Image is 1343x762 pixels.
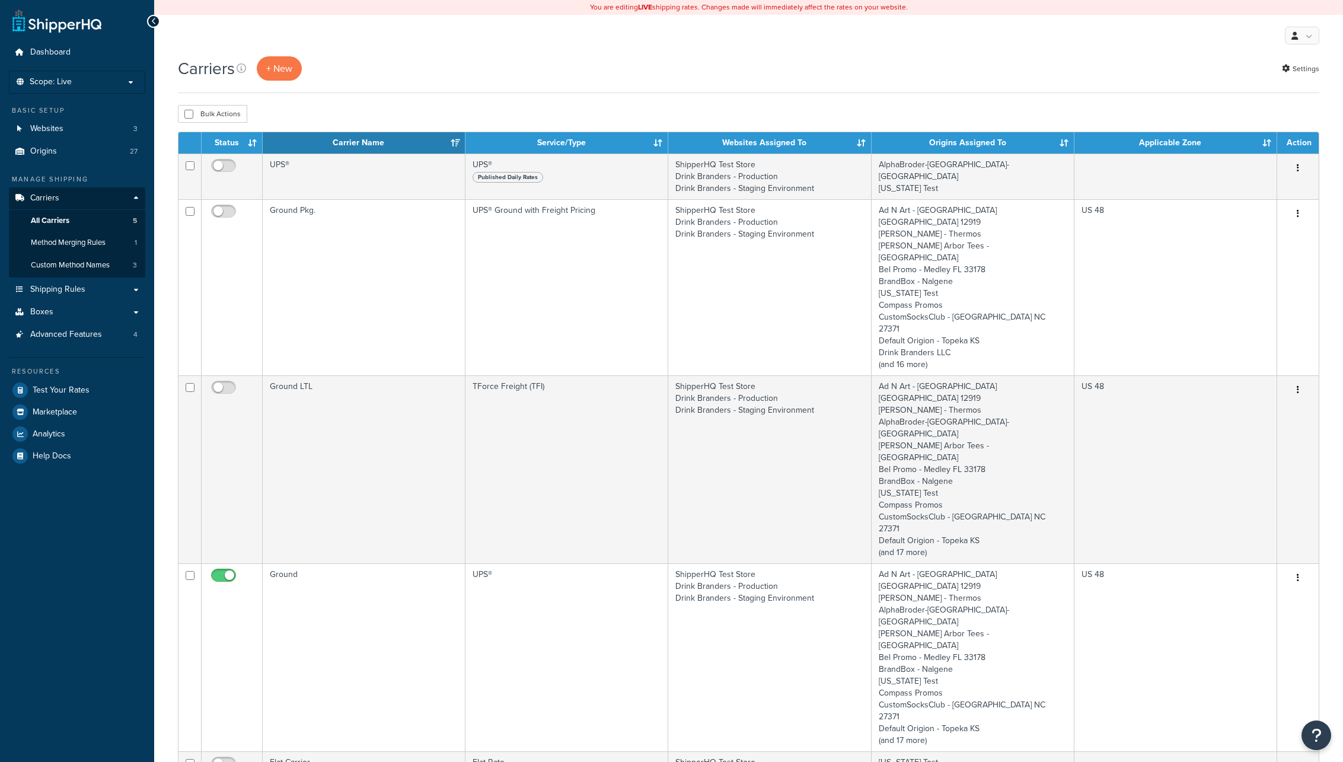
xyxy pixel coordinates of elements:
[872,199,1074,375] td: Ad N Art - [GEOGRAPHIC_DATA] [GEOGRAPHIC_DATA] 12919 [PERSON_NAME] - Thermos [PERSON_NAME] Arbor ...
[872,375,1074,563] td: Ad N Art - [GEOGRAPHIC_DATA] [GEOGRAPHIC_DATA] 12919 [PERSON_NAME] - Thermos AlphaBroder-[GEOGRAP...
[9,118,145,140] li: Websites
[33,451,71,461] span: Help Docs
[178,105,247,123] button: Bulk Actions
[465,132,668,154] th: Service/Type: activate to sort column ascending
[133,260,137,270] span: 3
[668,132,872,154] th: Websites Assigned To: activate to sort column ascending
[9,401,145,423] a: Marketplace
[9,366,145,377] div: Resources
[30,307,53,317] span: Boxes
[9,279,145,301] a: Shipping Rules
[33,407,77,417] span: Marketplace
[9,174,145,184] div: Manage Shipping
[263,563,465,751] td: Ground
[872,132,1074,154] th: Origins Assigned To: activate to sort column ascending
[9,141,145,162] a: Origins 27
[9,187,145,209] a: Carriers
[9,210,145,232] a: All Carriers 5
[30,47,71,58] span: Dashboard
[1282,60,1319,77] a: Settings
[668,375,872,563] td: ShipperHQ Test Store Drink Branders - Production Drink Branders - Staging Environment
[33,429,65,439] span: Analytics
[9,210,145,232] li: All Carriers
[668,563,872,751] td: ShipperHQ Test Store Drink Branders - Production Drink Branders - Staging Environment
[465,563,668,751] td: UPS®
[30,285,85,295] span: Shipping Rules
[9,232,145,254] a: Method Merging Rules 1
[668,199,872,375] td: ShipperHQ Test Store Drink Branders - Production Drink Branders - Staging Environment
[465,375,668,563] td: TForce Freight (TFI)
[30,146,57,157] span: Origins
[178,57,235,80] h1: Carriers
[473,172,543,183] span: Published Daily Rates
[257,56,302,81] button: + New
[465,199,668,375] td: UPS® Ground with Freight Pricing
[130,146,138,157] span: 27
[9,141,145,162] li: Origins
[9,254,145,276] a: Custom Method Names 3
[1074,563,1277,751] td: US 48
[9,118,145,140] a: Websites 3
[9,187,145,278] li: Carriers
[202,132,263,154] th: Status: activate to sort column ascending
[135,238,137,248] span: 1
[9,301,145,323] a: Boxes
[9,423,145,445] a: Analytics
[31,238,106,248] span: Method Merging Rules
[1277,132,1319,154] th: Action
[9,232,145,254] li: Method Merging Rules
[1301,720,1331,750] button: Open Resource Center
[133,330,138,340] span: 4
[263,375,465,563] td: Ground LTL
[9,324,145,346] li: Advanced Features
[31,260,110,270] span: Custom Method Names
[9,445,145,467] a: Help Docs
[638,2,652,12] b: LIVE
[9,380,145,401] a: Test Your Rates
[133,124,138,134] span: 3
[872,154,1074,199] td: AlphaBroder-[GEOGRAPHIC_DATA]-[GEOGRAPHIC_DATA] [US_STATE] Test
[872,563,1074,751] td: Ad N Art - [GEOGRAPHIC_DATA] [GEOGRAPHIC_DATA] 12919 [PERSON_NAME] - Thermos AlphaBroder-[GEOGRAP...
[30,193,59,203] span: Carriers
[31,216,69,226] span: All Carriers
[9,324,145,346] a: Advanced Features 4
[263,154,465,199] td: UPS®
[263,199,465,375] td: Ground Pkg.
[30,77,72,87] span: Scope: Live
[1074,132,1277,154] th: Applicable Zone: activate to sort column ascending
[1074,375,1277,563] td: US 48
[33,385,90,396] span: Test Your Rates
[465,154,668,199] td: UPS®
[30,124,63,134] span: Websites
[9,106,145,116] div: Basic Setup
[263,132,465,154] th: Carrier Name: activate to sort column ascending
[9,42,145,63] a: Dashboard
[133,216,137,226] span: 5
[668,154,872,199] td: ShipperHQ Test Store Drink Branders - Production Drink Branders - Staging Environment
[12,9,101,33] a: ShipperHQ Home
[9,254,145,276] li: Custom Method Names
[30,330,102,340] span: Advanced Features
[1074,199,1277,375] td: US 48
